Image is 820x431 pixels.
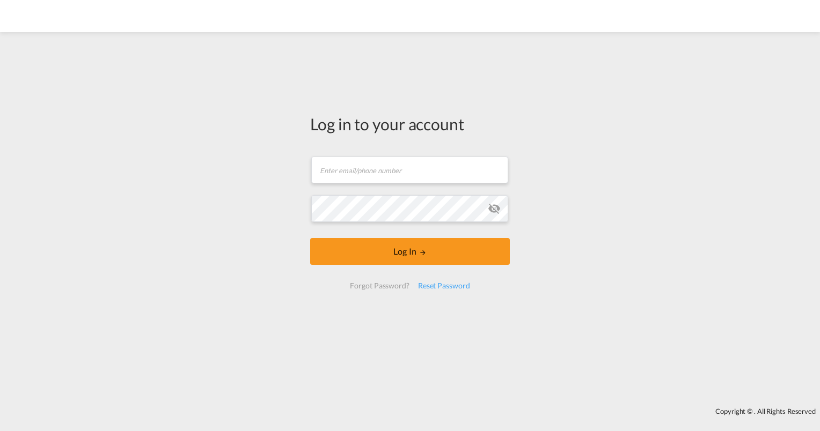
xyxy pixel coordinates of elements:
[414,276,474,295] div: Reset Password
[346,276,413,295] div: Forgot Password?
[310,238,510,265] button: LOGIN
[310,113,510,135] div: Log in to your account
[488,202,501,215] md-icon: icon-eye-off
[311,157,508,183] input: Enter email/phone number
